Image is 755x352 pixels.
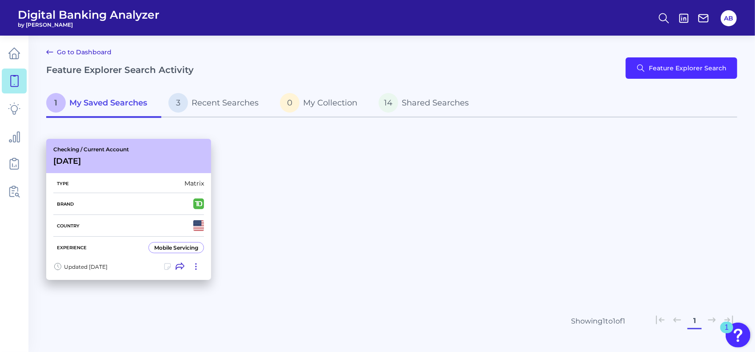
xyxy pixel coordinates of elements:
span: Recent Searches [192,98,259,108]
span: 1 [46,93,66,113]
span: 14 [379,93,398,113]
button: AB [721,10,737,26]
p: Checking / Current Account [53,146,129,153]
a: 3Recent Searches [161,89,273,118]
button: Open Resource Center, 1 new notification [726,323,751,348]
a: Go to Dashboard [46,47,112,57]
h5: Experience [53,245,90,251]
button: 1 [687,314,702,328]
button: Feature Explorer Search [626,57,737,79]
span: Digital Banking Analyzer [18,8,160,21]
h5: Country [53,223,83,229]
h3: [DATE] [53,156,129,166]
span: 3 [168,93,188,113]
span: My Saved Searches [69,98,147,108]
div: Showing 1 to 1 of 1 [571,317,625,325]
div: Matrix [184,179,204,187]
span: My Collection [303,98,357,108]
h5: Type [53,181,72,186]
span: Updated [DATE] [64,263,108,270]
h2: Feature Explorer Search Activity [46,65,194,75]
div: Mobile Servicing [154,244,198,251]
a: 0My Collection [273,89,372,118]
div: 1 [725,328,729,339]
a: 1My Saved Searches [46,89,161,118]
h5: Brand [53,201,77,207]
a: Checking / Current Account[DATE]TypeMatrixBrandCountryExperienceMobile ServicingUpdated [DATE] [46,139,211,280]
span: Feature Explorer Search [649,65,727,72]
a: 14Shared Searches [372,89,483,118]
span: Shared Searches [402,98,469,108]
span: by [PERSON_NAME] [18,21,160,28]
span: 0 [280,93,300,113]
